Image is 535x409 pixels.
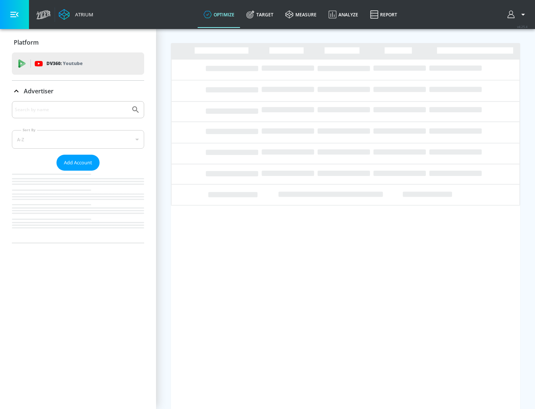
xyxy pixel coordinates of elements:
span: v 4.25.4 [517,25,528,29]
div: DV360: Youtube [12,52,144,75]
p: Advertiser [24,87,53,95]
a: Target [240,1,279,28]
div: A-Z [12,130,144,149]
a: optimize [198,1,240,28]
div: Advertiser [12,81,144,102]
p: DV360: [46,59,82,68]
div: Platform [12,32,144,53]
label: Sort By [21,128,37,132]
a: measure [279,1,322,28]
span: Add Account [64,158,92,167]
p: Youtube [63,59,82,67]
button: Add Account [56,155,100,171]
a: Report [364,1,403,28]
a: Atrium [59,9,93,20]
p: Platform [14,38,39,46]
nav: list of Advertiser [12,171,144,243]
a: Analyze [322,1,364,28]
div: Atrium [72,11,93,18]
div: Advertiser [12,101,144,243]
input: Search by name [15,105,127,115]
